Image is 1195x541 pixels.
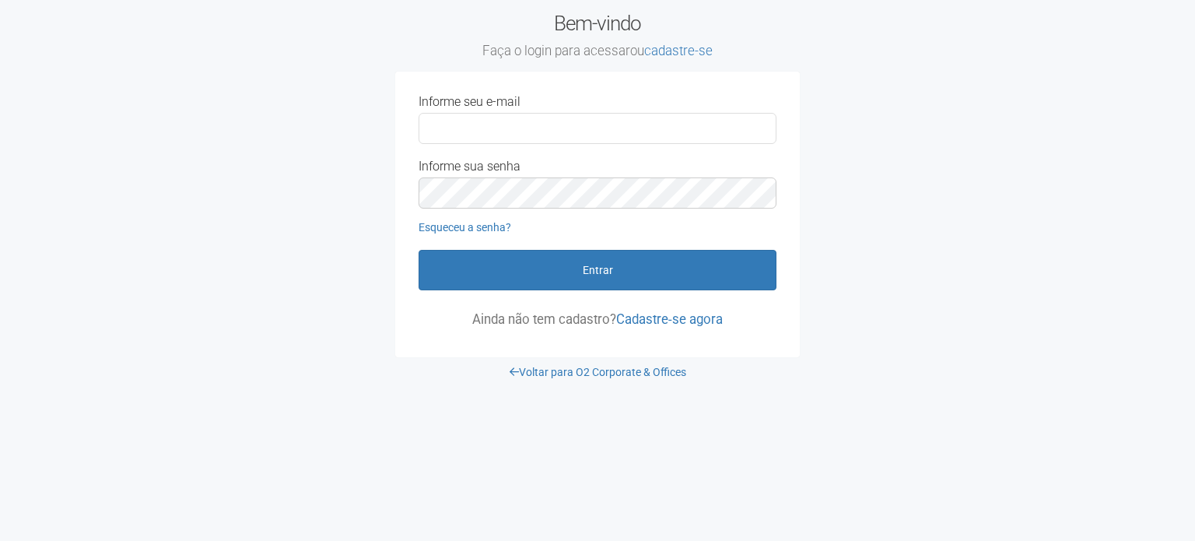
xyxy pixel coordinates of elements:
label: Informe sua senha [419,160,520,174]
a: Voltar para O2 Corporate & Offices [510,366,686,378]
a: Cadastre-se agora [616,311,723,327]
a: Esqueceu a senha? [419,221,511,234]
small: Faça o login para acessar [395,43,800,60]
h2: Bem-vindo [395,12,800,60]
button: Entrar [419,250,776,290]
label: Informe seu e-mail [419,95,520,109]
a: cadastre-se [644,43,713,58]
p: Ainda não tem cadastro? [419,312,776,326]
span: ou [630,43,713,58]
